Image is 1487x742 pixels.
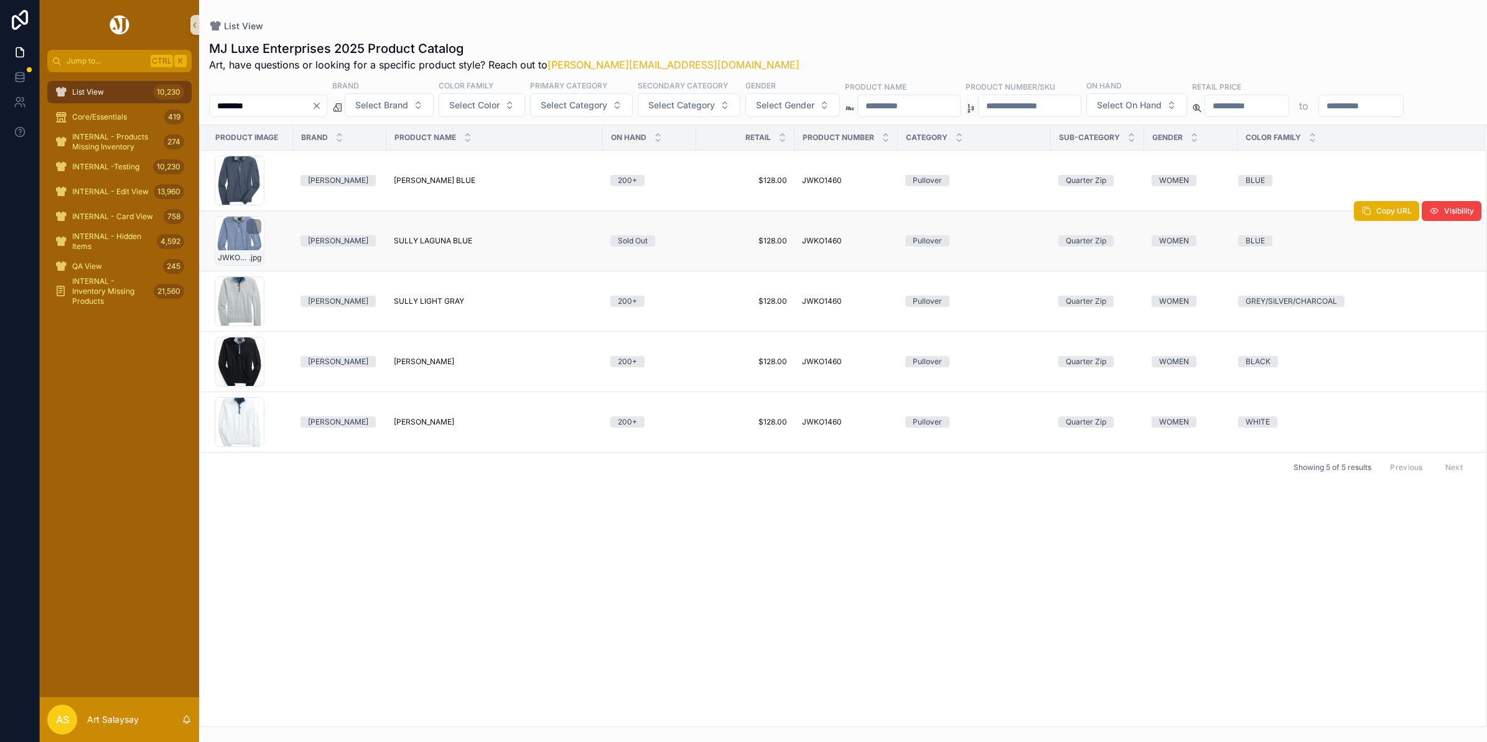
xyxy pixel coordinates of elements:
[72,276,149,306] span: INTERNAL - Inventory Missing Products
[1058,296,1137,307] a: Quarter Zip
[218,253,249,263] span: JWKO1460-LGBL
[704,236,787,246] a: $128.00
[1159,296,1189,307] div: WOMEN
[72,162,139,172] span: INTERNAL -Testing
[802,417,890,427] a: JWKO1460
[154,184,184,199] div: 13,960
[1058,356,1137,367] a: Quarter Zip
[1238,175,1470,186] a: BLUE
[1246,175,1265,186] div: BLUE
[394,417,595,427] a: [PERSON_NAME]
[164,134,184,149] div: 274
[548,59,799,71] a: [PERSON_NAME][EMAIL_ADDRESS][DOMAIN_NAME]
[905,175,1043,186] a: Pullover
[913,175,942,186] div: Pullover
[618,416,637,428] div: 200+
[913,356,942,367] div: Pullover
[47,156,192,178] a: INTERNAL -Testing10,230
[151,55,173,67] span: Ctrl
[249,253,261,263] span: .jpg
[1066,175,1106,186] div: Quarter Zip
[56,712,69,727] span: AS
[40,72,199,319] div: scrollable content
[153,85,184,100] div: 10,230
[610,356,689,367] a: 200+
[1159,356,1189,367] div: WOMEN
[802,296,890,306] a: JWKO1460
[802,417,842,427] span: JWKO1460
[47,131,192,153] a: INTERNAL - Products Missing Inventory274
[905,416,1043,428] a: Pullover
[1159,416,1189,428] div: WOMEN
[906,133,948,143] span: Category
[1066,235,1106,247] div: Quarter Zip
[224,20,263,32] span: List View
[157,234,184,249] div: 4,592
[394,417,454,427] span: [PERSON_NAME]
[756,99,814,111] span: Select Gender
[301,133,328,143] span: Brand
[905,296,1043,307] a: Pullover
[153,159,184,174] div: 10,230
[72,261,102,271] span: QA View
[845,81,907,92] label: Product Name
[439,80,493,91] label: Color Family
[301,175,379,186] a: [PERSON_NAME]
[308,296,368,307] div: [PERSON_NAME]
[47,106,192,128] a: Core/Essentials419
[1299,98,1308,113] p: to
[704,296,787,306] a: $128.00
[355,99,408,111] span: Select Brand
[1066,296,1106,307] div: Quarter Zip
[802,236,842,246] span: JWKO1460
[175,56,185,66] span: K
[1152,416,1230,428] a: WOMEN
[47,205,192,228] a: INTERNAL - Card View758
[72,187,149,197] span: INTERNAL - Edit View
[1059,133,1120,143] span: Sub-Category
[802,236,890,246] a: JWKO1460
[1159,235,1189,247] div: WOMEN
[1152,296,1230,307] a: WOMEN
[704,357,787,367] a: $128.00
[803,133,874,143] span: Product Number
[332,80,359,91] label: Brand
[745,80,776,91] label: Gender
[1422,201,1481,221] button: Visibility
[308,175,368,186] div: [PERSON_NAME]
[745,93,840,117] button: Select Button
[394,236,595,246] a: SULLY LAGUNA BLUE
[394,236,472,246] span: SULLY LAGUNA BLUE
[308,235,368,247] div: [PERSON_NAME]
[1238,235,1470,247] a: BLUE
[1354,201,1419,221] button: Copy URL
[1086,93,1187,117] button: Select Button
[1159,175,1189,186] div: WOMEN
[47,255,192,278] a: QA View245
[541,99,607,111] span: Select Category
[47,81,192,103] a: List View10,230
[87,713,139,726] p: Art Salaysay
[72,112,127,122] span: Core/Essentials
[164,209,184,224] div: 758
[1097,99,1162,111] span: Select On Hand
[67,56,146,66] span: Jump to...
[1192,81,1241,92] label: Retail Price
[610,235,689,247] a: Sold Out
[301,235,379,247] a: [PERSON_NAME]
[611,133,646,143] span: On Hand
[745,133,771,143] span: Retail
[47,280,192,303] a: INTERNAL - Inventory Missing Products21,560
[394,176,475,185] span: [PERSON_NAME] BLUE
[618,356,637,367] div: 200+
[394,296,595,306] a: SULLY LIGHT GRAY
[164,110,184,124] div: 419
[638,80,728,91] label: Secondary Category
[638,93,740,117] button: Select Button
[802,176,890,185] a: JWKO1460
[1246,416,1270,428] div: WHITE
[345,93,434,117] button: Select Button
[1066,416,1106,428] div: Quarter Zip
[301,356,379,367] a: [PERSON_NAME]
